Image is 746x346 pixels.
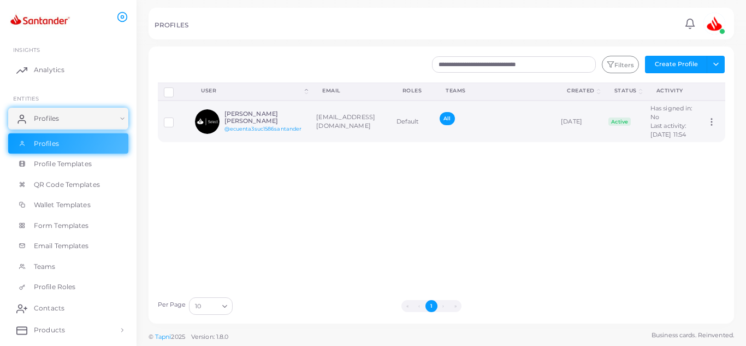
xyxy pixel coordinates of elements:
[446,87,543,95] div: Teams
[34,200,91,210] span: Wallet Templates
[608,118,631,126] span: Active
[171,332,185,342] span: 2025
[701,83,725,101] th: Action
[149,332,228,342] span: ©
[189,297,233,315] div: Search for option
[13,46,40,53] span: INSIGHTS
[34,180,100,190] span: QR Code Templates
[195,109,220,134] img: avatar
[650,122,686,138] span: Last activity: [DATE] 11:54
[8,59,128,81] a: Analytics
[650,104,692,121] span: Has signed in: No
[155,333,171,341] a: Tapni
[201,87,303,95] div: User
[8,297,128,319] a: Contacts
[602,56,639,73] button: Filters
[224,110,305,125] h6: [PERSON_NAME] [PERSON_NAME]
[34,325,65,335] span: Products
[703,13,725,34] img: avatar
[195,301,201,312] span: 10
[555,101,602,142] td: [DATE]
[656,87,689,95] div: activity
[8,236,128,256] a: Email Templates
[8,108,128,130] a: Profiles
[235,300,627,312] ul: Pagination
[390,101,434,142] td: Default
[34,303,64,313] span: Contacts
[202,300,218,312] input: Search for option
[34,65,64,75] span: Analytics
[155,21,188,29] h5: PROFILES
[191,333,229,341] span: Version: 1.8.0
[224,126,302,132] a: @ecuenta3suc1586santander
[13,95,39,102] span: ENTITIES
[8,319,128,341] a: Products
[34,114,59,124] span: Profiles
[614,87,637,95] div: Status
[158,301,186,309] label: Per Page
[8,277,128,297] a: Profile Roles
[310,101,390,142] td: [EMAIL_ADDRESS][DOMAIN_NAME]
[34,282,75,292] span: Profile Roles
[652,331,734,340] span: Business cards. Reinvented.
[402,87,422,95] div: Roles
[8,256,128,277] a: Teams
[700,13,728,34] a: avatar
[8,174,128,195] a: QR Code Templates
[8,133,128,154] a: Profiles
[34,262,56,272] span: Teams
[34,159,92,169] span: Profile Templates
[34,241,89,251] span: Email Templates
[10,10,70,31] img: logo
[567,87,595,95] div: Created
[440,112,454,125] span: All
[425,300,437,312] button: Go to page 1
[322,87,378,95] div: Email
[158,83,190,101] th: Row-selection
[8,215,128,236] a: Form Templates
[8,195,128,215] a: Wallet Templates
[34,139,59,149] span: Profiles
[645,56,707,73] button: Create Profile
[34,221,89,231] span: Form Templates
[8,154,128,174] a: Profile Templates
